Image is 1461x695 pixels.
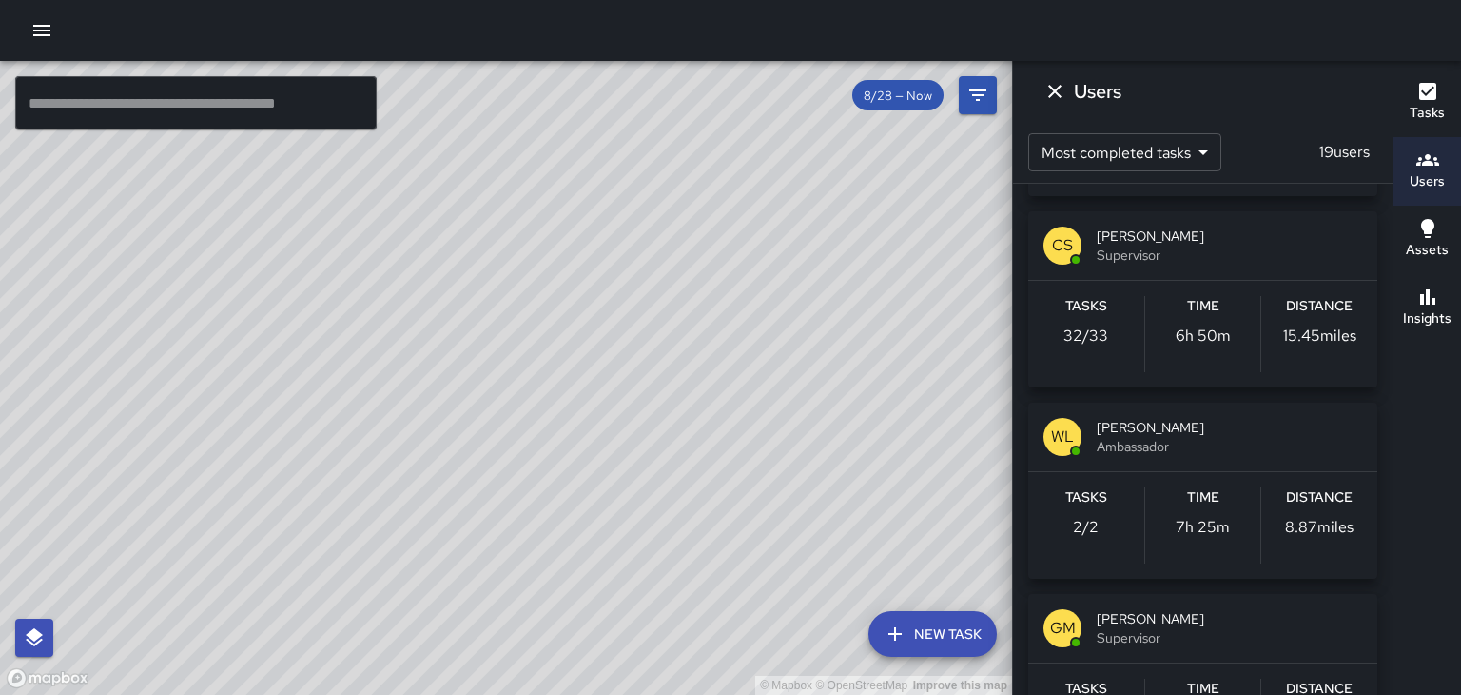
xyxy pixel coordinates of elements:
[1393,206,1461,274] button: Assets
[1176,325,1231,347] p: 6h 50m
[1393,137,1461,206] button: Users
[1050,617,1076,640] p: GM
[1028,211,1377,387] button: CS[PERSON_NAME]SupervisorTasks32/33Time6h 50mDistance15.45miles
[1393,274,1461,343] button: Insights
[1065,296,1107,317] h6: Tasks
[1063,325,1108,347] p: 32 / 33
[1312,141,1377,164] p: 19 users
[1097,227,1362,246] span: [PERSON_NAME]
[959,76,997,114] button: Filters
[1286,487,1353,508] h6: Distance
[1403,308,1451,329] h6: Insights
[1097,628,1362,647] span: Supervisor
[868,611,997,657] button: New Task
[1074,76,1121,107] h6: Users
[1073,516,1099,539] p: 2 / 2
[1065,487,1107,508] h6: Tasks
[1052,234,1073,257] p: CS
[1410,103,1445,124] h6: Tasks
[1097,609,1362,628] span: [PERSON_NAME]
[1283,325,1356,347] p: 15.45 miles
[1097,418,1362,437] span: [PERSON_NAME]
[1286,296,1353,317] h6: Distance
[1410,171,1445,192] h6: Users
[1406,240,1449,261] h6: Assets
[1028,403,1377,579] button: WL[PERSON_NAME]AmbassadorTasks2/2Time7h 25mDistance8.87miles
[1393,69,1461,137] button: Tasks
[1097,246,1362,265] span: Supervisor
[1187,296,1219,317] h6: Time
[852,88,944,104] span: 8/28 — Now
[1176,516,1230,539] p: 7h 25m
[1187,487,1219,508] h6: Time
[1036,72,1074,110] button: Dismiss
[1028,133,1221,171] div: Most completed tasks
[1097,437,1362,456] span: Ambassador
[1285,516,1354,539] p: 8.87 miles
[1051,426,1074,448] p: WL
